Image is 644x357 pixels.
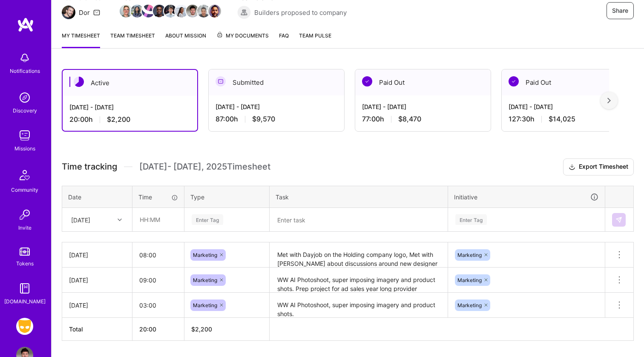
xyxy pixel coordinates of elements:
[11,185,38,194] div: Community
[270,294,447,317] textarea: WW AI Photoshoot, super imposing imagery and product shots.
[93,9,100,16] i: icon Mail
[176,4,187,18] a: Team Member Avatar
[16,318,33,335] img: Grindr: Product & Marketing
[193,302,217,308] span: Marketing
[132,4,143,18] a: Team Member Avatar
[254,8,347,17] span: Builders proposed to company
[110,31,155,48] a: Team timesheet
[107,115,130,124] span: $2,200
[563,158,634,176] button: Export Timesheet
[615,216,622,223] img: Submit
[270,243,447,267] textarea: Met with Dayjob on the Holding company logo, Met with [PERSON_NAME] about discussions around new ...
[71,215,90,224] div: [DATE]
[216,115,337,124] div: 87:00 h
[79,8,90,17] div: Dor
[270,186,448,208] th: Task
[74,77,84,87] img: Active
[398,115,421,124] span: $8,470
[16,259,34,268] div: Tokens
[208,5,221,17] img: Team Member Avatar
[4,297,46,306] div: [DOMAIN_NAME]
[133,208,184,231] input: HH:MM
[299,31,331,48] a: Team Pulse
[607,2,634,19] button: Share
[164,5,177,17] img: Team Member Avatar
[69,276,125,285] div: [DATE]
[279,31,289,48] a: FAQ
[509,102,630,111] div: [DATE] - [DATE]
[16,280,33,297] img: guide book
[62,186,132,208] th: Date
[132,269,184,291] input: HH:MM
[362,115,484,124] div: 77:00 h
[457,302,482,308] span: Marketing
[362,76,372,86] img: Paid Out
[69,250,125,259] div: [DATE]
[62,318,132,341] th: Total
[355,69,491,95] div: Paid Out
[118,218,122,222] i: icon Chevron
[154,4,165,18] a: Team Member Avatar
[143,4,154,18] a: Team Member Avatar
[138,193,178,202] div: Time
[10,66,40,75] div: Notifications
[139,161,270,172] span: [DATE] - [DATE] , 2025 Timesheet
[132,244,184,266] input: HH:MM
[186,5,199,17] img: Team Member Avatar
[454,192,599,202] div: Initiative
[132,294,184,317] input: HH:MM
[237,6,251,19] img: Builders proposed to company
[209,4,220,18] a: Team Member Avatar
[209,69,344,95] div: Submitted
[165,31,206,48] a: About Mission
[270,268,447,292] textarea: WW AI Photoshoot, super imposing imagery and product shots. Prep project for ad sales year long p...
[16,49,33,66] img: bell
[362,102,484,111] div: [DATE] - [DATE]
[165,4,176,18] a: Team Member Avatar
[14,144,35,153] div: Missions
[69,301,125,310] div: [DATE]
[509,115,630,124] div: 127:30 h
[457,277,482,283] span: Marketing
[14,318,35,335] a: Grindr: Product & Marketing
[153,5,166,17] img: Team Member Avatar
[18,223,32,232] div: Invite
[455,213,487,226] div: Enter Tag
[187,4,198,18] a: Team Member Avatar
[17,17,34,32] img: logo
[13,106,37,115] div: Discovery
[142,5,155,17] img: Team Member Avatar
[216,102,337,111] div: [DATE] - [DATE]
[607,98,611,104] img: right
[192,213,223,226] div: Enter Tag
[69,103,190,112] div: [DATE] - [DATE]
[502,69,637,95] div: Paid Out
[509,76,519,86] img: Paid Out
[20,248,30,256] img: tokens
[131,5,144,17] img: Team Member Avatar
[549,115,575,124] span: $14,025
[197,5,210,17] img: Team Member Avatar
[121,4,132,18] a: Team Member Avatar
[252,115,275,124] span: $9,570
[16,89,33,106] img: discovery
[175,5,188,17] img: Team Member Avatar
[216,31,269,48] a: My Documents
[16,206,33,223] img: Invite
[120,5,132,17] img: Team Member Avatar
[457,252,482,258] span: Marketing
[569,163,575,172] i: icon Download
[612,6,628,15] span: Share
[216,76,226,86] img: Submitted
[16,127,33,144] img: teamwork
[14,165,35,185] img: Community
[132,318,184,341] th: 20:00
[193,277,217,283] span: Marketing
[62,6,75,19] img: Team Architect
[193,252,217,258] span: Marketing
[191,325,212,333] span: $ 2,200
[69,115,190,124] div: 20:00 h
[216,31,269,40] span: My Documents
[198,4,209,18] a: Team Member Avatar
[62,161,117,172] span: Time tracking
